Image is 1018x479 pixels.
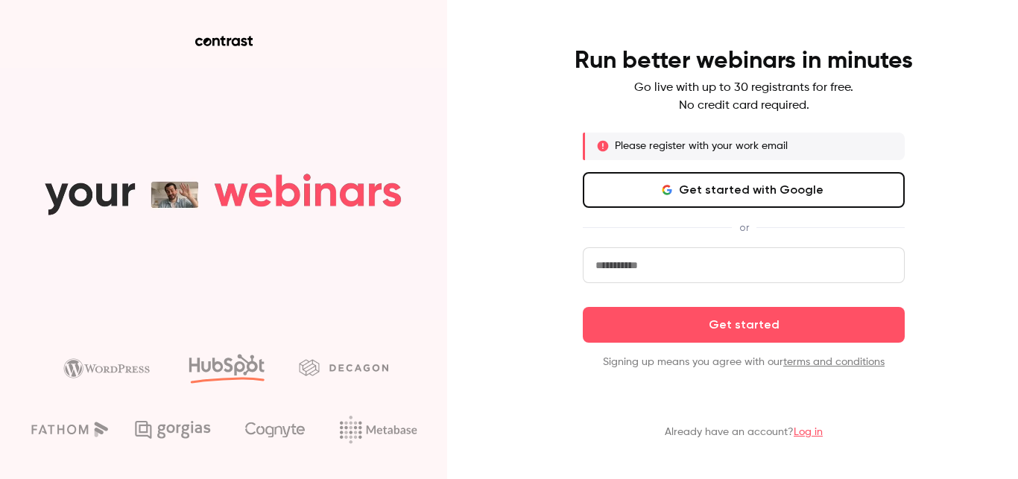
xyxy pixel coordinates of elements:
button: Get started [583,307,905,343]
a: Log in [794,427,823,437]
p: Already have an account? [665,425,823,440]
span: or [732,220,756,235]
button: Get started with Google [583,172,905,208]
a: terms and conditions [783,357,885,367]
img: decagon [299,359,388,375]
p: Signing up means you agree with our [583,355,905,369]
p: Please register with your work email [615,139,788,153]
h4: Run better webinars in minutes [575,46,913,76]
p: Go live with up to 30 registrants for free. No credit card required. [634,79,853,115]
